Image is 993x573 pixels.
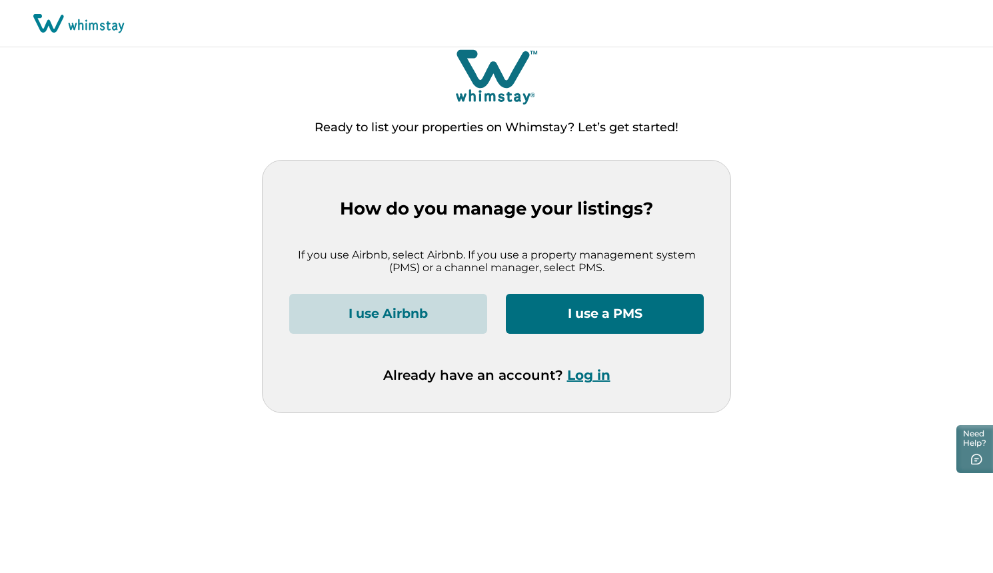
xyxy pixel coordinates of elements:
[383,367,610,383] p: Already have an account?
[289,294,487,334] button: I use Airbnb
[289,199,704,219] p: How do you manage your listings?
[506,294,704,334] button: I use a PMS
[289,249,704,275] p: If you use Airbnb, select Airbnb. If you use a property management system (PMS) or a channel mana...
[315,121,678,135] p: Ready to list your properties on Whimstay? Let’s get started!
[567,367,610,383] button: Log in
